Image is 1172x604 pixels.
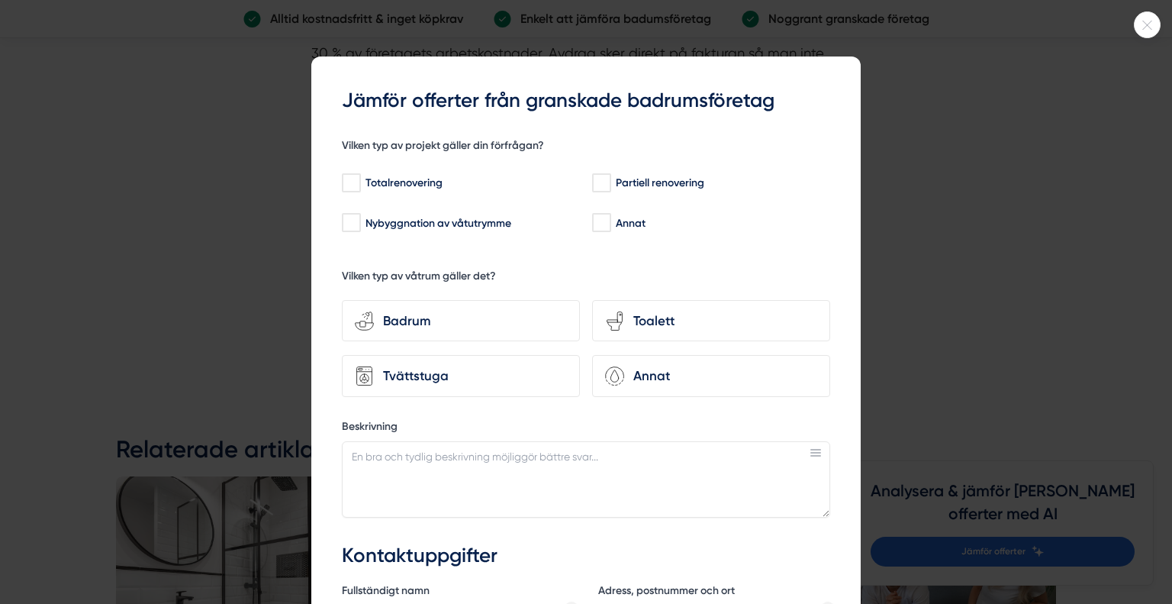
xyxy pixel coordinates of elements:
label: Adress, postnummer och ort [598,583,830,602]
label: Fullständigt namn [342,583,574,602]
label: Beskrivning [342,419,830,438]
input: Partiell renovering [592,176,610,191]
input: Nybyggnation av våtutrymme [342,215,359,231]
input: Totalrenovering [342,176,359,191]
h5: Vilken typ av våtrum gäller det? [342,269,496,288]
h3: Kontaktuppgifter [342,542,830,570]
input: Annat [592,215,610,231]
h5: Vilken typ av projekt gäller din förfrågan? [342,138,544,157]
h3: Jämför offerter från granskade badrumsföretag [342,87,830,115]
